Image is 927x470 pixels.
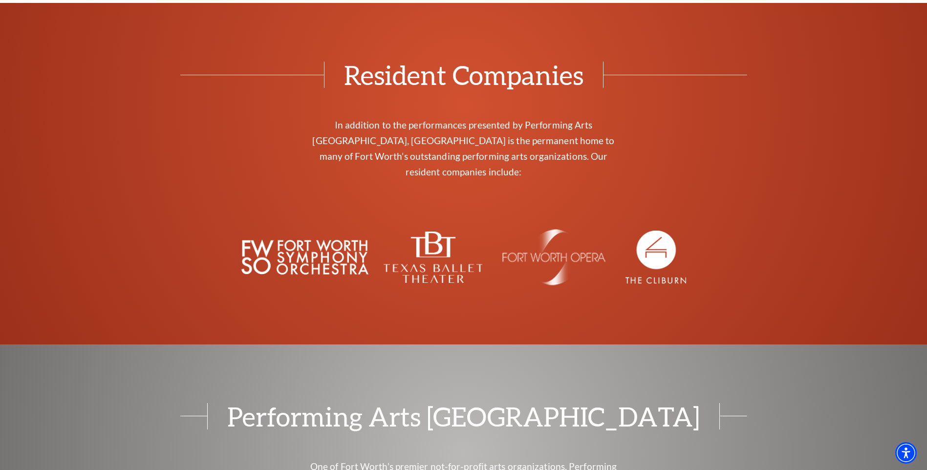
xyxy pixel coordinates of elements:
a: Logo of Texas Ballet Theater featuring the initials "TBT" above the full name in a clean, modern ... [383,250,482,261]
a: The image is completely blank or white. - open in a new tab [497,250,611,261]
img: Logo of Texas Ballet Theater featuring the initials "TBT" above the full name in a clean, modern ... [383,232,482,282]
p: In addition to the performances presented by Performing Arts [GEOGRAPHIC_DATA], [GEOGRAPHIC_DATA]... [305,117,623,180]
img: The image is completely blank with no visible content. [625,231,686,284]
img: Logo featuring the text "FW Fort Worth Symphony Orchestra" in a bold, modern font. [241,235,368,280]
img: The image is completely blank or white. [497,229,611,286]
div: Accessibility Menu [895,442,917,464]
a: Logo featuring the text "FW Fort Worth Symphony Orchestra" in a bold, modern font. - open in a ne... [241,250,368,261]
a: The image is completely blank with no visible content. - open in a new tab [625,250,686,261]
span: Resident Companies [324,62,604,88]
span: Performing Arts [GEOGRAPHIC_DATA] [207,403,720,429]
